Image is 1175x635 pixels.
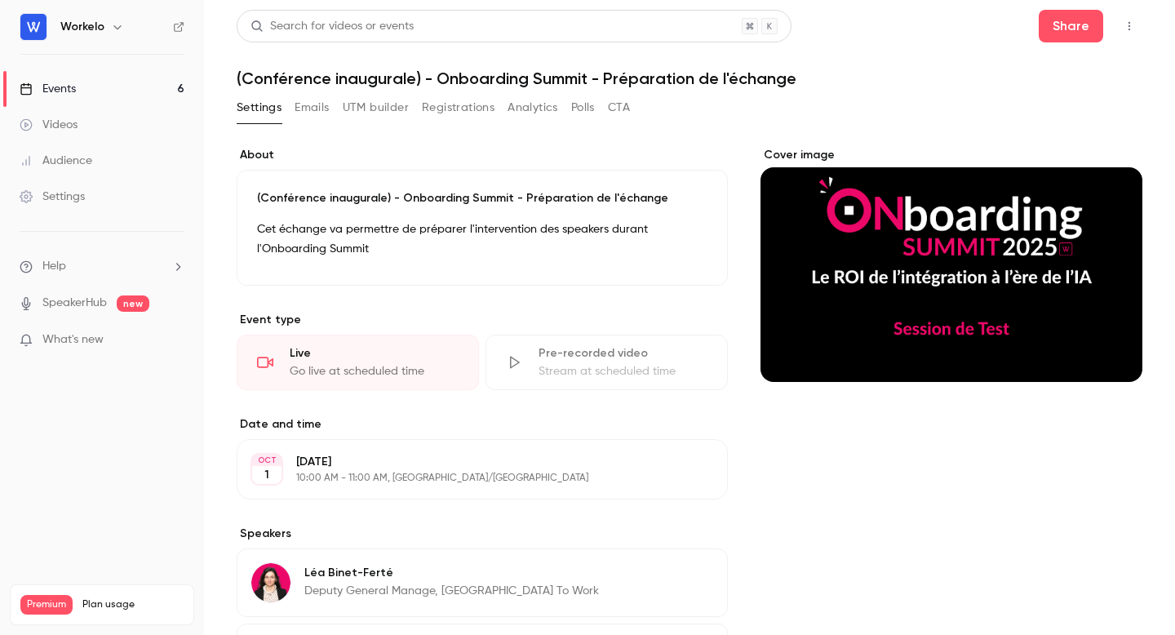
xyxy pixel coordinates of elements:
[42,331,104,349] span: What's new
[508,95,558,121] button: Analytics
[571,95,595,121] button: Polls
[343,95,409,121] button: UTM builder
[237,95,282,121] button: Settings
[251,18,414,35] div: Search for videos or events
[251,563,290,602] img: Léa Binet-Ferté
[237,526,728,542] label: Speakers
[257,220,707,259] p: Cet échange va permettre de préparer l'intervention des speakers durant l'Onboarding Summit
[20,258,184,275] li: help-dropdown-opener
[760,147,1142,163] label: Cover image
[304,583,599,599] p: Deputy General Manage, [GEOGRAPHIC_DATA] To Work
[237,147,728,163] label: About
[20,189,85,205] div: Settings
[257,190,707,206] p: (Conférence inaugurale) - Onboarding Summit - Préparation de l'échange
[304,565,599,581] p: Léa Binet-Ferté
[760,147,1142,382] section: Cover image
[42,295,107,312] a: SpeakerHub
[264,467,269,483] p: 1
[290,345,459,362] div: Live
[237,416,728,433] label: Date and time
[20,153,92,169] div: Audience
[20,81,76,97] div: Events
[42,258,66,275] span: Help
[290,363,459,380] div: Go live at scheduled time
[539,363,707,380] div: Stream at scheduled time
[252,455,282,466] div: OCT
[237,548,728,617] div: Léa Binet-FertéLéa Binet-FertéDeputy General Manage, [GEOGRAPHIC_DATA] To Work
[117,295,149,312] span: new
[20,595,73,615] span: Premium
[237,69,1142,88] h1: (Conférence inaugurale) - Onboarding Summit - Préparation de l'échange
[539,345,707,362] div: Pre-recorded video
[20,117,78,133] div: Videos
[486,335,728,390] div: Pre-recorded videoStream at scheduled time
[295,95,329,121] button: Emails
[20,14,47,40] img: Workelo
[296,454,641,470] p: [DATE]
[296,472,641,485] p: 10:00 AM - 11:00 AM, [GEOGRAPHIC_DATA]/[GEOGRAPHIC_DATA]
[608,95,630,121] button: CTA
[60,19,104,35] h6: Workelo
[1039,10,1103,42] button: Share
[82,598,184,611] span: Plan usage
[237,312,728,328] p: Event type
[237,335,479,390] div: LiveGo live at scheduled time
[422,95,494,121] button: Registrations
